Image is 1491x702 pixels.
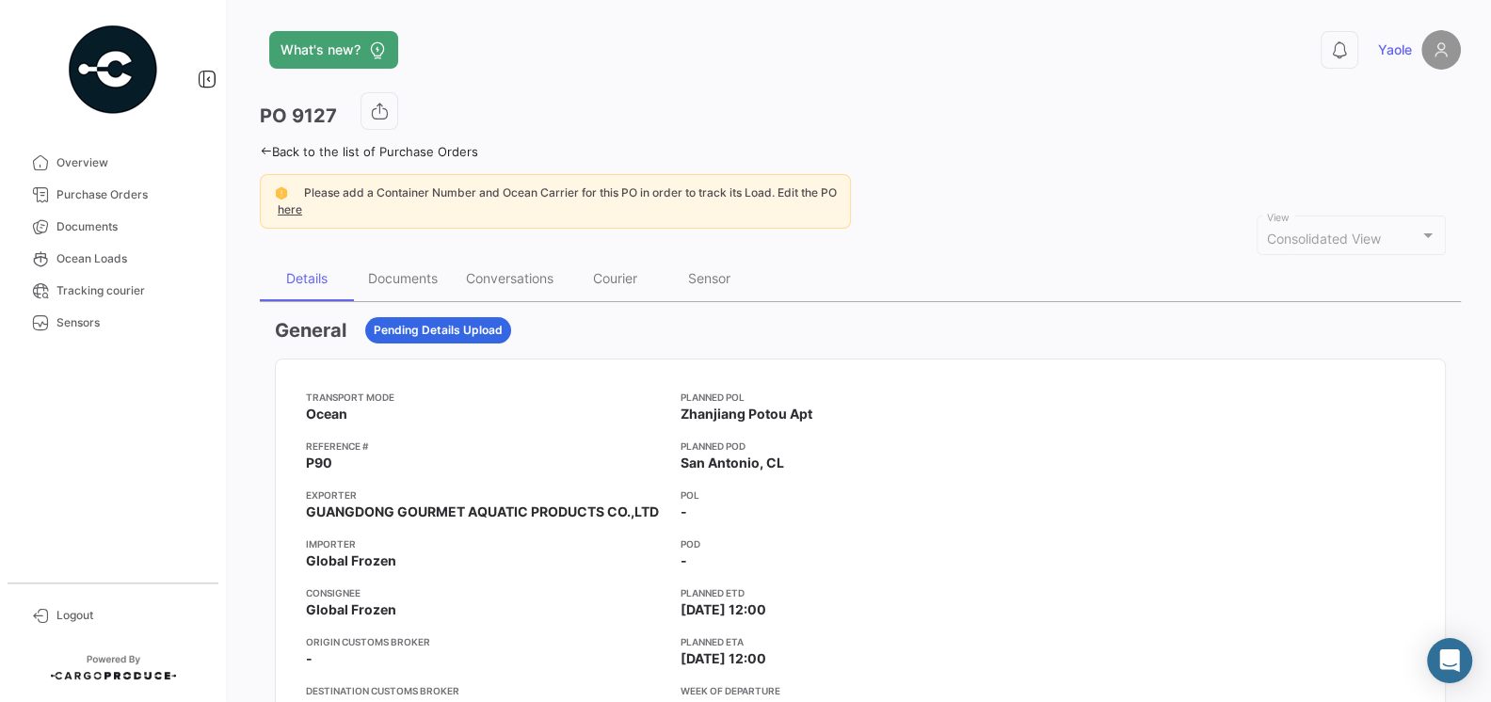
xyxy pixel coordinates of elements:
span: Logout [56,607,203,624]
app-card-info-title: Destination Customs Broker [306,683,665,698]
span: P90 [306,454,332,472]
app-card-info-title: Week of departure [681,683,1040,698]
span: Ocean [306,405,347,423]
app-card-info-title: Importer [306,536,665,551]
div: Courier [593,270,637,286]
app-card-info-title: POD [681,536,1040,551]
app-card-info-title: Planned ETA [681,634,1040,649]
span: Global Frozen [306,551,396,570]
div: Documents [368,270,438,286]
span: Sensors [56,314,203,331]
img: powered-by.png [66,23,160,117]
span: Global Frozen [306,600,396,619]
span: Tracking courier [56,282,203,299]
a: here [274,202,306,216]
app-card-info-title: Exporter [306,487,665,503]
app-card-info-title: Transport mode [306,390,665,405]
a: Tracking courier [15,275,211,307]
app-card-info-title: Consignee [306,585,665,600]
span: Yaole [1378,40,1412,59]
span: Zhanjiang Potou Apt [681,405,812,423]
span: Pending Details Upload [374,322,503,339]
span: - [681,551,687,570]
span: Purchase Orders [56,186,203,203]
div: Details [286,270,328,286]
div: Abrir Intercom Messenger [1427,638,1472,683]
div: Conversations [466,270,553,286]
app-card-info-title: Planned POL [681,390,1040,405]
app-card-info-title: Origin Customs Broker [306,634,665,649]
a: Sensors [15,307,211,339]
span: [DATE] 12:00 [681,649,766,668]
span: Consolidated View [1267,231,1381,247]
a: Back to the list of Purchase Orders [260,144,478,159]
app-card-info-title: Planned POD [681,439,1040,454]
img: placeholder-user.png [1421,30,1461,70]
button: What's new? [269,31,398,69]
a: Documents [15,211,211,243]
span: What's new? [281,40,361,59]
a: Ocean Loads [15,243,211,275]
h3: General [275,317,346,343]
app-card-info-title: Planned ETD [681,585,1040,600]
a: Purchase Orders [15,179,211,211]
div: Sensor [688,270,730,286]
span: GUANGDONG GOURMET AQUATIC PRODUCTS CO.,LTD [306,503,659,521]
span: Ocean Loads [56,250,203,267]
span: Overview [56,154,203,171]
span: - [306,649,313,668]
app-card-info-title: POL [681,487,1040,503]
span: San Antonio, CL [681,454,784,472]
span: - [681,503,687,521]
span: Please add a Container Number and Ocean Carrier for this PO in order to track its Load. Edit the PO [304,185,837,199]
a: Overview [15,147,211,179]
app-card-info-title: Reference # [306,439,665,454]
h3: PO 9127 [260,103,337,129]
span: Documents [56,218,203,235]
span: [DATE] 12:00 [681,600,766,619]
